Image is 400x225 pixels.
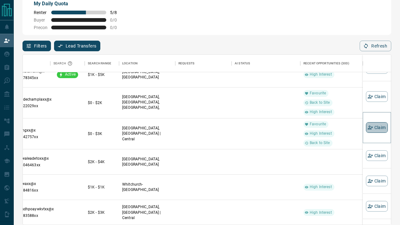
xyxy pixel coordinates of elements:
[88,184,116,190] p: $1K - $1K
[307,210,334,215] span: High Interest
[88,100,116,106] p: $0 - $2K
[178,55,194,72] div: Requests
[11,97,52,103] p: alannadechamplaxx@x
[366,201,388,212] button: Claim
[122,204,172,220] p: [GEOGRAPHIC_DATA], [GEOGRAPHIC_DATA] | Central
[110,25,124,30] span: 0 / 0
[307,109,334,115] span: High Interest
[11,181,36,188] p: b.holowaxx@x
[366,91,388,102] button: Claim
[11,213,38,218] p: +1- 64783588xx
[0,55,50,72] div: Contact
[11,75,38,81] p: +1- 64778345xx
[88,72,116,77] p: $1K - $5K
[11,103,38,109] p: +1- 70522029xx
[122,157,172,167] p: [GEOGRAPHIC_DATA], [GEOGRAPHIC_DATA]
[54,41,101,51] button: Lead Transfers
[88,210,116,215] p: $2K - $3K
[175,55,232,72] div: Requests
[62,72,78,77] span: Active
[303,55,349,72] div: Recent Opportunities (30d)
[232,55,300,72] div: AI Status
[11,188,38,193] p: +1- 61384816xx
[53,55,74,72] div: Search
[307,131,334,136] span: High Interest
[11,156,49,162] p: shobowaleadetoxx@x
[34,10,47,15] span: Renter
[366,122,388,133] button: Claim
[122,94,172,116] p: [GEOGRAPHIC_DATA], [GEOGRAPHIC_DATA], [GEOGRAPHIC_DATA], [GEOGRAPHIC_DATA]
[11,162,40,168] p: +44- 74046463xx
[11,128,36,134] p: nattsangxx@x
[11,207,54,213] p: nduuksdhpoaywkvtxx@x
[11,69,44,75] p: Deewakatawaxx@x
[366,176,388,186] button: Claim
[110,10,124,15] span: 5 / 8
[122,69,172,80] p: [GEOGRAPHIC_DATA], [GEOGRAPHIC_DATA]
[88,131,116,137] p: $0 - $3K
[88,159,116,165] p: $2K - $4K
[122,182,172,192] p: Whitchurch-[GEOGRAPHIC_DATA]
[110,17,124,22] span: 0 / 0
[307,122,328,127] span: Favourite
[122,55,137,72] div: Location
[88,55,112,72] div: Search Range
[307,72,334,77] span: High Interest
[307,184,334,190] span: High Interest
[11,134,38,140] p: +1- 41642757xx
[307,100,332,105] span: Back to Site
[34,25,47,30] span: Precon
[235,55,250,72] div: AI Status
[85,55,119,72] div: Search Range
[22,41,51,51] button: Filters
[34,17,47,22] span: Buyer
[122,126,172,142] p: [GEOGRAPHIC_DATA], [GEOGRAPHIC_DATA] | Central
[307,140,332,146] span: Back to Site
[307,91,328,96] span: Favourite
[360,41,391,51] button: Refresh
[119,55,175,72] div: Location
[366,150,388,161] button: Claim
[300,55,363,72] div: Recent Opportunities (30d)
